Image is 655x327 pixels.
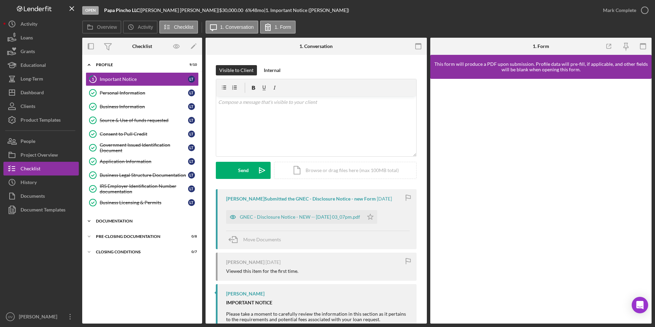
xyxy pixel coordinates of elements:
div: L T [188,76,195,83]
div: L T [188,144,195,151]
a: Government Issued Identification DocumentLT [86,141,199,155]
label: Overview [97,24,117,30]
button: Move Documents [226,231,288,248]
label: 1. Form [275,24,291,30]
div: Please take a moment to carefully review the information in this section as it pertains to the re... [226,300,410,322]
div: 0 / 7 [185,250,197,254]
div: | 1. Important Notice ([PERSON_NAME]) [264,8,349,13]
div: [PERSON_NAME] Submitted the GNEC - Disclosure Notice - new Form [226,196,376,202]
a: Source & Use of funds requestedLT [86,113,199,127]
div: Pre-Closing Documentation [96,234,180,239]
div: 1. Form [533,44,549,49]
time: 2025-08-11 01:08 [265,259,281,265]
div: Open Intercom Messenger [632,297,648,313]
a: IRS Employer Identification Number documentationLT [86,182,199,196]
div: Viewed this item for the first time. [226,268,298,274]
div: Source & Use of funds requested [100,118,188,123]
button: Mark Complete [596,3,652,17]
a: 1Important NoticeLT [86,72,199,86]
div: 0 / 8 [185,234,197,239]
div: [PERSON_NAME] [226,259,264,265]
div: Important Notice [100,76,188,82]
div: L T [188,117,195,124]
div: 9 / 10 [185,63,197,67]
div: $30,000.00 [219,8,245,13]
span: Move Documents [243,237,281,242]
div: This form will produce a PDF upon submission. Profile data will pre-fill, if applicable, and othe... [434,61,648,72]
button: 1. Conversation [206,21,258,34]
div: Documentation [96,219,194,223]
button: Internal [260,65,284,75]
b: Papa Pincho LLC [104,7,139,13]
text: OV [8,315,13,319]
div: L T [188,185,195,192]
div: Personal Information [100,90,188,96]
time: 2025-08-25 19:07 [377,196,392,202]
div: L T [188,103,195,110]
button: 1. Form [260,21,296,34]
div: Business Legal Structure Documentation [100,172,188,178]
div: 48 mo [252,8,264,13]
a: Consent to Pull CreditLT [86,127,199,141]
button: Visible to Client [216,65,257,75]
div: Closing Conditions [96,250,180,254]
button: Overview [82,21,121,34]
div: Checklist [132,44,152,49]
button: OV[PERSON_NAME] [3,310,79,324]
label: Activity [138,24,153,30]
div: | [104,8,141,13]
label: Checklist [174,24,194,30]
button: Send [216,162,271,179]
a: Business Licensing & PermitsLT [86,196,199,209]
div: 6 % [245,8,252,13]
div: IRS Employer Identification Number documentation [100,183,188,194]
div: 1. Conversation [299,44,333,49]
div: Business Licensing & Permits [100,200,188,205]
div: L T [188,199,195,206]
div: [PERSON_NAME] [226,291,264,296]
div: L T [188,158,195,165]
tspan: 1 [92,77,94,81]
div: Send [238,162,249,179]
div: Government Issued Identification Document [100,142,188,153]
a: Personal InformationLT [86,86,199,100]
strong: IMPORTANT NOTICE [226,300,272,305]
button: GNEC - Disclosure Notice - NEW -- [DATE] 03_07pm.pdf [226,210,377,224]
button: Activity [123,21,157,34]
div: [PERSON_NAME] [PERSON_NAME] | [141,8,219,13]
div: L T [188,131,195,137]
div: Visible to Client [219,65,254,75]
div: Application Information [100,159,188,164]
div: Internal [264,65,281,75]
